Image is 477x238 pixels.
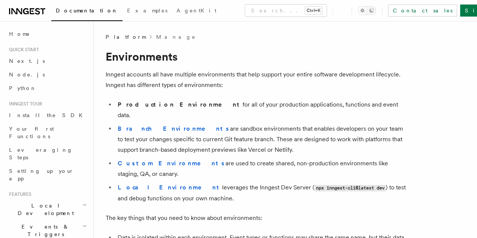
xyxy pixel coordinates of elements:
code: npx inngest-cli@latest dev [314,185,386,191]
a: Next.js [6,54,89,68]
span: Next.js [9,58,45,64]
a: Custom Environments [118,160,225,167]
span: Setting up your app [9,168,74,182]
span: Node.js [9,72,45,78]
a: Python [6,81,89,95]
a: Branch Environments [118,125,230,132]
button: Toggle dark mode [358,6,376,15]
li: are used to create shared, non-production environments like staging, QA, or canary. [115,158,407,179]
a: Home [6,27,89,41]
span: Home [9,30,30,38]
span: Leveraging Steps [9,147,73,160]
span: Quick start [6,47,39,53]
li: leverages the Inngest Dev Server ( ) to test and debug functions on your own machine. [115,182,407,204]
a: AgentKit [172,2,221,20]
button: Search...Ctrl+K [245,5,327,17]
a: Your first Functions [6,122,89,143]
span: Install the SDK [9,112,87,118]
span: Python [9,85,37,91]
p: The key things that you need to know about environments: [106,213,407,223]
a: Manage [156,33,196,41]
span: Features [6,191,31,197]
span: Local Development [6,202,82,217]
h1: Environments [106,50,407,63]
li: are sandbox environments that enables developers on your team to test your changes specific to cu... [115,124,407,155]
span: Documentation [56,8,118,14]
button: Local Development [6,199,89,220]
a: Local Environment [118,184,222,191]
span: Your first Functions [9,126,54,139]
a: Install the SDK [6,108,89,122]
li: for all of your production applications, functions and event data. [115,99,407,121]
span: Events & Triggers [6,223,82,238]
span: Inngest tour [6,101,42,107]
strong: Production Environment [118,101,242,108]
a: Examples [123,2,172,20]
a: Leveraging Steps [6,143,89,164]
span: Platform [106,33,146,41]
a: Setting up your app [6,164,89,185]
span: AgentKit [176,8,216,14]
span: Examples [127,8,167,14]
a: Documentation [51,2,123,21]
a: Node.js [6,68,89,81]
a: Contact sales [388,5,457,17]
kbd: Ctrl+K [305,7,322,14]
p: Inngest accounts all have multiple environments that help support your entire software developmen... [106,69,407,90]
